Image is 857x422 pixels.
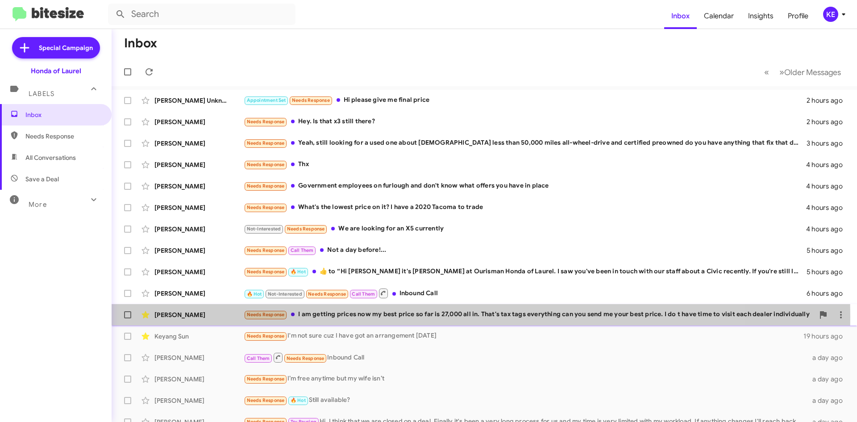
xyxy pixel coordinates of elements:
button: KE [815,7,847,22]
div: [PERSON_NAME] [154,375,244,384]
div: [PERSON_NAME] [154,353,244,362]
span: More [29,201,47,209]
div: 19 hours ago [803,332,850,341]
div: 3 hours ago [807,139,850,148]
div: Still available? [244,395,807,405]
span: Call Them [352,291,375,297]
div: [PERSON_NAME] [154,310,244,319]
div: Thx [244,159,806,170]
span: Needs Response [308,291,346,297]
div: 4 hours ago [806,203,850,212]
div: [PERSON_NAME] [154,396,244,405]
span: 🔥 Hot [291,397,306,403]
span: Needs Response [247,269,285,275]
span: Needs Response [247,247,285,253]
span: Not-Interested [247,226,281,232]
span: Older Messages [784,67,841,77]
div: Inbound Call [244,352,807,363]
a: Insights [741,3,781,29]
span: Call Them [247,355,270,361]
span: Needs Response [292,97,330,103]
div: Hey. Is that x3 still there? [244,117,807,127]
div: Yeah, still looking for a used one about [DEMOGRAPHIC_DATA] less than 50,000 miles all-wheel-driv... [244,138,807,148]
span: Call Them [291,247,314,253]
button: Next [774,63,846,81]
span: » [779,67,784,78]
div: Hi please give me final price [244,95,807,105]
a: Profile [781,3,815,29]
div: a day ago [807,353,850,362]
span: All Conversations [25,153,76,162]
div: Government employees on furlough and don't know what offers you have in place [244,181,806,191]
div: Not a day before!... [244,245,807,255]
span: Needs Response [247,205,285,210]
div: 5 hours ago [807,246,850,255]
div: a day ago [807,375,850,384]
div: Keyang Sun [154,332,244,341]
span: Needs Response [287,226,325,232]
div: 4 hours ago [806,225,850,234]
span: Labels [29,90,54,98]
div: [PERSON_NAME] [154,117,244,126]
div: [PERSON_NAME] [154,139,244,148]
span: Needs Response [287,355,324,361]
input: Search [108,4,295,25]
div: [PERSON_NAME] [154,267,244,276]
a: Calendar [697,3,741,29]
div: 6 hours ago [807,289,850,298]
span: 🔥 Hot [247,291,262,297]
div: [PERSON_NAME] [154,289,244,298]
div: 4 hours ago [806,160,850,169]
button: Previous [759,63,774,81]
h1: Inbox [124,36,157,50]
div: Inbound Call [244,288,807,299]
div: Honda of Laurel [31,67,81,75]
div: I’m free anytime but my wife isn’t [244,374,807,384]
span: Needs Response [247,162,285,167]
div: I am getting prices now my best price so far is 27,000 all in. That's tax tags everything can you... [244,309,814,320]
span: « [764,67,769,78]
span: Special Campaign [39,43,93,52]
div: 2 hours ago [807,96,850,105]
span: Needs Response [247,183,285,189]
span: Inbox [25,110,101,119]
div: [PERSON_NAME] Unknown [154,96,244,105]
span: Needs Response [247,312,285,318]
span: 🔥 Hot [291,269,306,275]
div: I'm not sure cuz I have got an arrangement [DATE] [244,331,803,341]
div: [PERSON_NAME] [154,225,244,234]
span: Needs Response [247,376,285,382]
div: What's the lowest price on it? I have a 2020 Tacoma to trade [244,202,806,213]
div: We are looking for an X5 currently [244,224,806,234]
div: 4 hours ago [806,182,850,191]
span: Needs Response [247,397,285,403]
div: [PERSON_NAME] [154,160,244,169]
span: Needs Response [25,132,101,141]
a: Special Campaign [12,37,100,58]
a: Inbox [664,3,697,29]
span: Appointment Set [247,97,286,103]
span: Save a Deal [25,175,59,184]
span: Needs Response [247,140,285,146]
div: [PERSON_NAME] [154,182,244,191]
div: a day ago [807,396,850,405]
div: 2 hours ago [807,117,850,126]
span: Needs Response [247,333,285,339]
div: [PERSON_NAME] [154,203,244,212]
div: KE [823,7,838,22]
div: ​👍​ to “ Hi [PERSON_NAME] it's [PERSON_NAME] at Ourisman Honda of Laurel. I saw you've been in to... [244,267,807,277]
span: Not-Interested [268,291,302,297]
div: 5 hours ago [807,267,850,276]
nav: Page navigation example [759,63,846,81]
span: Needs Response [247,119,285,125]
div: [PERSON_NAME] [154,246,244,255]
